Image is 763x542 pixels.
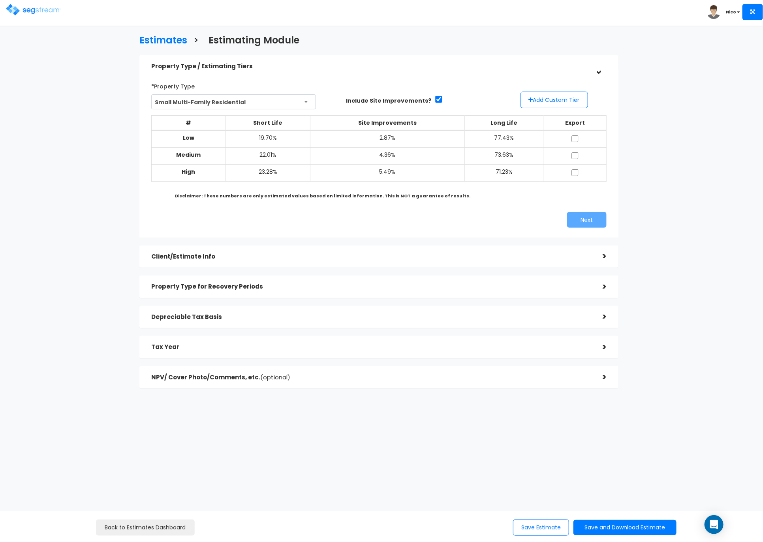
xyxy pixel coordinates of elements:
[152,95,315,110] span: Small Multi-Family Residential
[464,164,544,181] td: 71.23%
[591,311,607,323] div: >
[591,341,607,353] div: >
[209,35,299,47] h3: Estimating Module
[193,35,199,47] h3: >
[310,147,464,164] td: 4.36%
[133,27,187,51] a: Estimates
[226,115,310,130] th: Short Life
[96,519,195,536] a: Back to Estimates Dashboard
[226,164,310,181] td: 23.28%
[705,515,724,534] div: Open Intercom Messenger
[310,115,464,130] th: Site Improvements
[151,94,316,109] span: Small Multi-Family Residential
[707,5,721,19] img: avatar.png
[591,371,607,383] div: >
[151,314,591,321] h5: Depreciable Tax Basis
[151,374,591,381] h5: NPV/ Cover Photo/Comments, etc.
[592,59,605,75] div: >
[591,250,607,263] div: >
[182,168,195,176] b: High
[513,519,569,536] button: Save Estimate
[567,212,607,228] button: Next
[591,281,607,293] div: >
[346,97,431,105] label: Include Site Improvements?
[226,130,310,148] td: 19.70%
[521,92,588,108] button: Add Custom Tier
[151,253,591,260] h5: Client/Estimate Info
[464,147,544,164] td: 73.63%
[464,115,544,130] th: Long Life
[152,115,226,130] th: #
[464,130,544,148] td: 77.43%
[139,35,187,47] h3: Estimates
[544,115,606,130] th: Export
[226,147,310,164] td: 22.01%
[151,344,591,351] h5: Tax Year
[310,130,464,148] td: 2.87%
[151,80,195,90] label: *Property Type
[6,4,61,15] img: logo.png
[175,193,470,199] b: Disclaimer: These numbers are only estimated values based on limited information. This is NOT a g...
[151,283,591,290] h5: Property Type for Recovery Periods
[183,134,194,142] b: Low
[151,63,591,70] h5: Property Type / Estimating Tiers
[176,151,201,159] b: Medium
[260,373,290,381] span: (optional)
[203,27,299,51] a: Estimating Module
[726,9,736,15] b: Nico
[310,164,464,181] td: 5.49%
[573,520,677,535] button: Save and Download Estimate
